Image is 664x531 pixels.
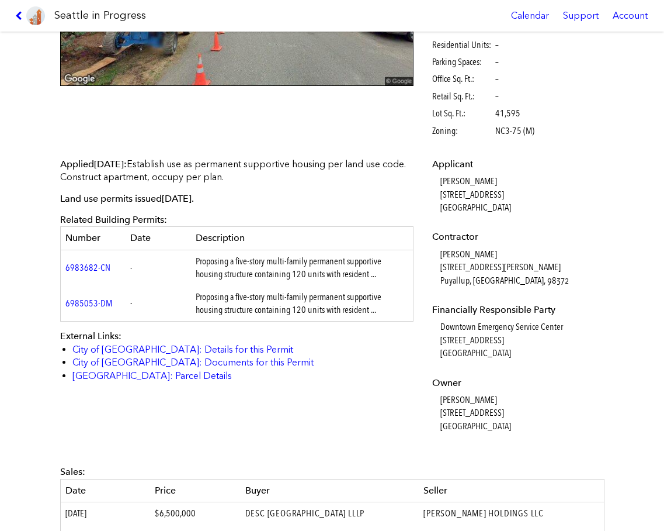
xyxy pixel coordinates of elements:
[440,394,601,433] dd: [PERSON_NAME] [STREET_ADDRESS] [GEOGRAPHIC_DATA]
[432,56,493,68] span: Parking Spaces:
[432,90,493,103] span: Retail Sq. Ft.:
[440,248,601,287] dd: [PERSON_NAME] [STREET_ADDRESS][PERSON_NAME] Puyallup, [GEOGRAPHIC_DATA], 98372
[432,107,493,120] span: Lot Sq. Ft.:
[432,304,601,316] dt: Financially Responsible Party
[495,56,499,68] span: –
[72,370,232,381] a: [GEOGRAPHIC_DATA]: Parcel Details
[72,344,293,355] a: City of [GEOGRAPHIC_DATA]: Details for this Permit
[94,158,124,170] span: [DATE]
[191,250,413,285] td: Proposing a five-story multi-family permanent supportive housing structure containing 120 units w...
[150,479,240,502] th: Price
[432,125,493,137] span: Zoning:
[495,107,520,120] span: 41,595
[150,502,240,525] td: $6,500,000
[419,502,604,525] td: [PERSON_NAME] HOLDINGS LLC
[495,39,499,51] span: –
[60,479,150,502] th: Date
[191,227,413,250] th: Description
[241,502,419,525] td: DESC [GEOGRAPHIC_DATA] LLLP
[26,6,45,25] img: favicon-96x96.png
[162,193,192,204] span: [DATE]
[60,227,126,250] th: Number
[126,286,191,322] td: -
[60,330,121,342] span: External Links:
[60,158,127,170] span: Applied :
[126,250,191,285] td: -
[432,39,493,51] span: Residential Units:
[432,230,601,243] dt: Contractor
[54,8,146,23] h1: Seattle in Progress
[72,357,314,368] a: City of [GEOGRAPHIC_DATA]: Documents for this Permit
[419,479,604,502] th: Seller
[432,73,493,85] span: Office Sq. Ft.:
[495,73,499,85] span: –
[495,90,499,103] span: –
[126,227,191,250] th: Date
[191,286,413,322] td: Proposing a five-story multi-family permanent supportive housing structure containing 120 units w...
[60,466,604,478] div: Sales:
[60,192,414,205] p: Land use permits issued .
[495,125,534,137] span: NC3-75 (M)
[60,158,414,184] p: Establish use as permanent supportive housing per land use code. Construct apartment, occupy per ...
[60,214,167,225] span: Related Building Permits:
[241,479,419,502] th: Buyer
[440,175,601,214] dd: [PERSON_NAME] [STREET_ADDRESS] [GEOGRAPHIC_DATA]
[440,320,601,360] dd: Downtown Emergency Service Center [STREET_ADDRESS] [GEOGRAPHIC_DATA]
[432,377,601,389] dt: Owner
[65,508,86,519] span: [DATE]
[65,262,110,273] a: 6983682-CN
[65,298,112,309] a: 6985053-DM
[432,158,601,171] dt: Applicant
